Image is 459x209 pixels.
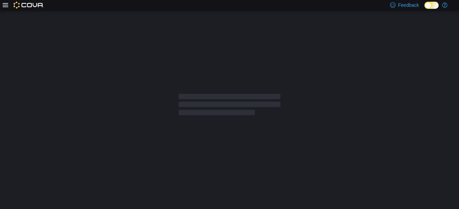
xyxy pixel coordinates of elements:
span: Loading [179,95,280,117]
input: Dark Mode [424,2,439,9]
span: Feedback [398,2,419,8]
img: Cova [14,2,44,8]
